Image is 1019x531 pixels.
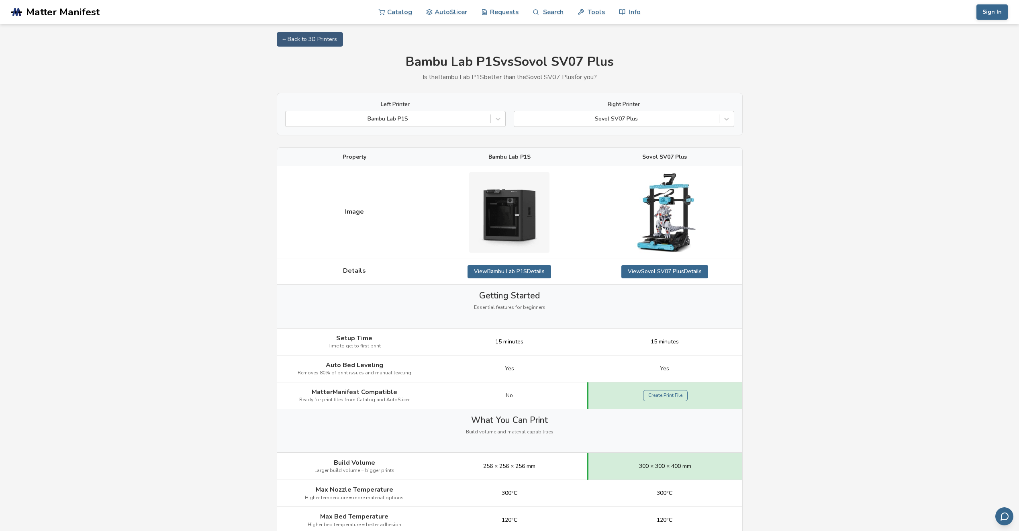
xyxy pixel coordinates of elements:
label: Right Printer [514,101,734,108]
img: Sovol SV07 Plus [625,172,705,253]
button: Sign In [976,4,1008,20]
span: Yes [505,366,514,372]
span: Image [345,208,364,215]
span: 300°C [502,490,517,496]
span: 256 × 256 × 256 mm [483,463,535,470]
span: No [506,392,513,399]
a: Create Print File [643,390,688,401]
span: 300°C [657,490,672,496]
span: Max Bed Temperature [320,513,388,520]
img: Bambu Lab P1S [469,172,549,253]
a: ViewSovol SV07 PlusDetails [621,265,708,278]
a: ← Back to 3D Printers [277,32,343,47]
a: ViewBambu Lab P1SDetails [468,265,551,278]
span: Auto Bed Leveling [326,361,383,369]
h1: Bambu Lab P1S vs Sovol SV07 Plus [277,55,743,69]
span: Build volume and material capabilities [466,429,553,435]
span: Matter Manifest [26,6,100,18]
span: Getting Started [479,291,540,300]
span: 15 minutes [651,339,679,345]
span: Larger build volume = bigger prints [314,468,394,474]
span: MatterManifest Compatible [312,388,397,396]
span: Higher bed temperature = better adhesion [308,522,401,528]
span: Ready for print files from Catalog and AutoSlicer [299,397,410,403]
span: Details [343,267,366,274]
span: 300 × 300 × 400 mm [639,463,691,470]
span: Yes [660,366,669,372]
span: What You Can Print [471,415,548,425]
label: Left Printer [285,101,506,108]
span: Sovol SV07 Plus [642,154,687,160]
span: Bambu Lab P1S [488,154,531,160]
input: Bambu Lab P1S [290,116,291,122]
input: Sovol SV07 Plus [518,116,520,122]
span: Essential features for beginners [474,305,545,310]
span: 120°C [657,517,672,523]
span: Build Volume [334,459,375,466]
span: 15 minutes [495,339,523,345]
span: Higher temperature = more material options [305,495,404,501]
p: Is the Bambu Lab P1S better than the Sovol SV07 Plus for you? [277,74,743,81]
span: Property [343,154,366,160]
button: Send feedback via email [995,507,1013,525]
span: Setup Time [336,335,372,342]
span: Time to get to first print [328,343,381,349]
span: Max Nozzle Temperature [316,486,393,493]
span: Removes 80% of print issues and manual leveling [298,370,411,376]
span: 120°C [502,517,517,523]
